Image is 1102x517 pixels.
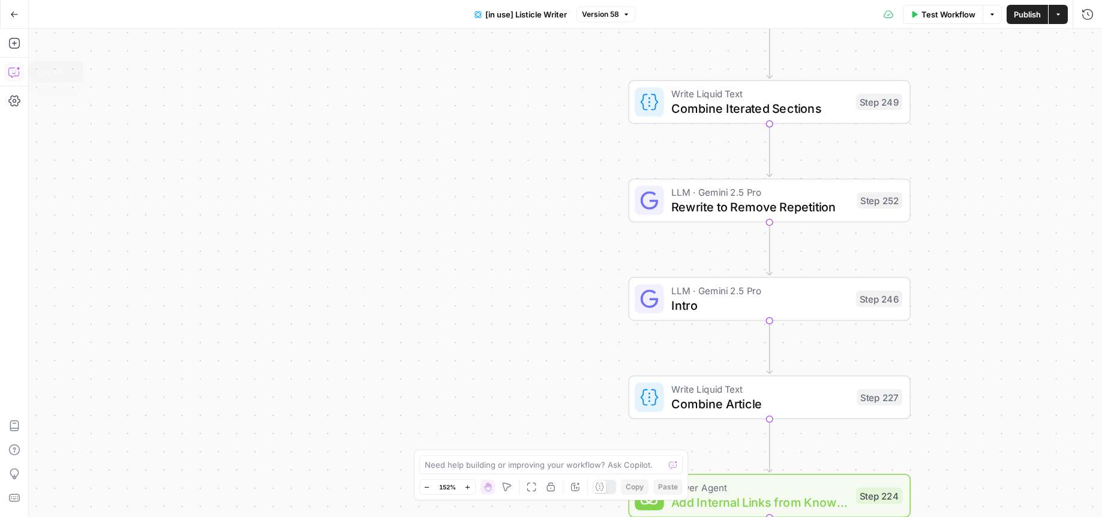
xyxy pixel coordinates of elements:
div: Step 249 [856,94,902,110]
span: Rewrite to Remove Repetition [671,198,849,216]
span: Power Agent [671,480,849,495]
span: Paste [658,482,678,492]
div: Copilot [37,66,76,78]
g: Edge from step_246 to step_227 [767,321,772,373]
div: Step 246 [856,291,902,307]
span: C [66,66,76,78]
span: Publish [1014,8,1041,20]
span: Copy [626,482,644,492]
span: Version 58 [582,9,619,20]
span: Test Workflow [921,8,975,20]
div: Step 227 [857,389,902,405]
div: Write Liquid TextCombine ArticleStep 227 [628,375,910,419]
button: [in use] Listicle Writer [467,5,574,24]
div: LLM · Gemini 2.5 ProRewrite to Remove RepetitionStep 252 [628,178,910,222]
span: Intro [671,296,849,314]
span: 152% [439,482,456,492]
span: Add Internal Links from Knowledge Base [671,493,849,511]
span: LLM · Gemini 2.5 Pro [671,185,849,199]
span: Write Liquid Text [671,382,849,396]
div: LLM · Gemini 2.5 ProIntroStep 246 [628,277,910,321]
span: Write Liquid Text [671,86,849,101]
button: Version 58 [576,7,635,22]
span: [in use] Listicle Writer [485,8,567,20]
button: Test Workflow [903,5,983,24]
g: Edge from step_249 to step_252 [767,124,772,177]
button: Paste [653,479,683,495]
g: Edge from step_227 to step_224 [767,419,772,472]
g: Edge from step_252 to step_246 [767,222,772,275]
g: Edge from step_236-iteration-end to step_249 [767,25,772,78]
span: Combine Article [671,395,849,413]
button: Publish [1007,5,1048,24]
span: Combine Iterated Sections [671,99,849,117]
div: Step 252 [857,192,902,208]
div: Step 224 [856,488,902,504]
button: Copy [621,479,648,495]
span: LLM · Gemini 2.5 Pro [671,283,849,298]
div: Write Liquid TextCombine Iterated SectionsStep 249 [628,80,910,124]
